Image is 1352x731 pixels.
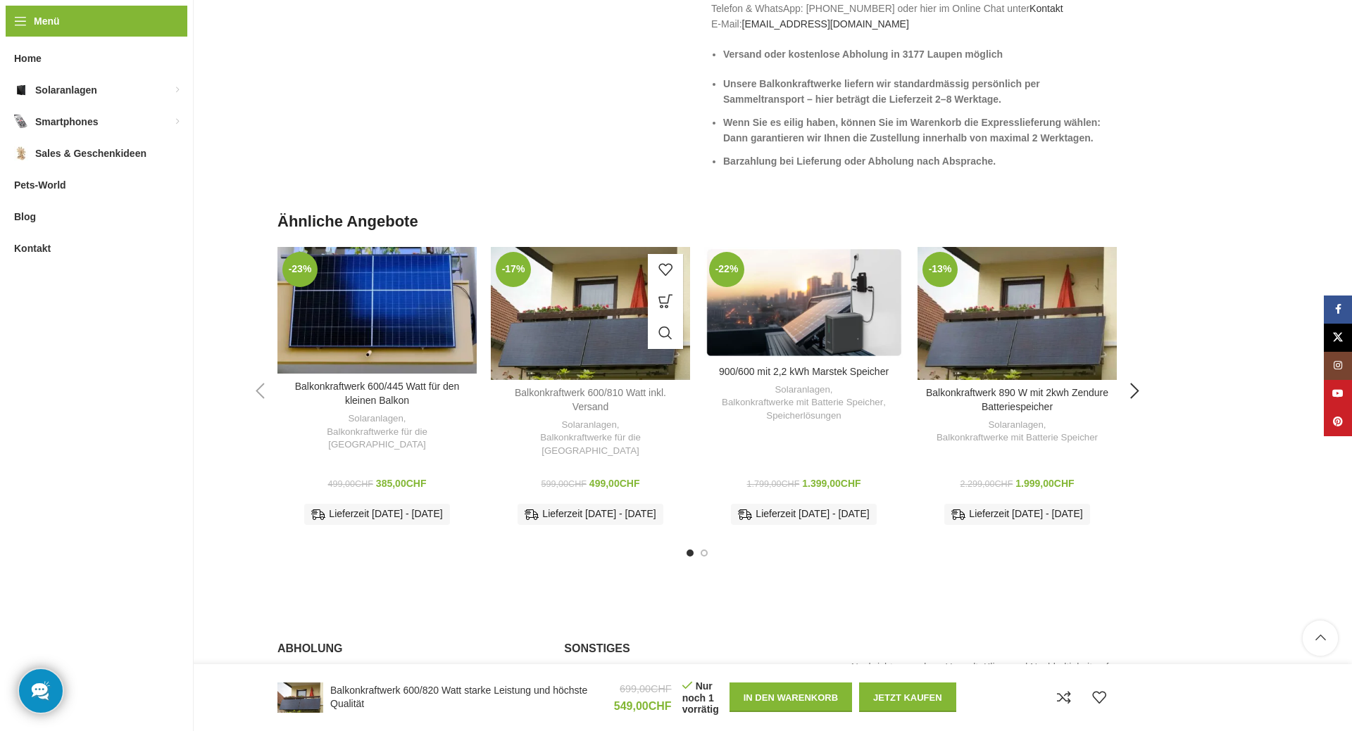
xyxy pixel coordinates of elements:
bdi: 499,00 [328,479,373,489]
div: Lieferzeit [DATE] - [DATE] [944,504,1089,525]
bdi: 699,00 [620,683,672,694]
div: Next slide [1117,374,1152,409]
div: , , [711,383,896,423]
img: Smartphones [14,115,28,129]
span: CHF [651,683,672,694]
a: Solaranlagen [775,383,830,397]
a: In den Warenkorb legen: „Balkonkraftwerk 600/810 Watt inkl. Versand“ [648,286,683,317]
span: Kontakt [14,236,51,261]
span: -13% [922,252,958,287]
a: Kontakt [1029,3,1063,14]
span: Solaranlagen [35,77,97,103]
button: Jetzt kaufen [859,682,956,712]
a: Solaranlagen [988,419,1043,432]
div: 4 / 5 [910,247,1124,535]
span: Sales & Geschenkideen [35,141,146,166]
div: Lieferzeit [DATE] - [DATE] [518,504,663,525]
bdi: 385,00 [376,478,427,489]
div: Lieferzeit [DATE] - [DATE] [731,504,876,525]
span: Smartphones [35,109,98,134]
button: In den Warenkorb [730,682,852,712]
div: 1 / 5 [270,247,484,535]
a: 900/600 mit 2,2 kWh Marstek Speicher [719,366,889,377]
span: Home [14,46,42,71]
li: Go to slide 2 [701,549,708,557]
strong: Unsere Balkonkraftwerke liefern wir standardmässig persönlich per Sammeltransport – hier beträgt ... [723,78,1040,105]
bdi: 599,00 [542,479,587,489]
h5: Sonstiges [564,641,830,656]
div: Lieferzeit [DATE] - [DATE] [304,504,449,525]
a: Balkonkraftwerk 600/445 Watt für den kleinen Balkon [277,247,477,374]
span: CHF [781,479,799,489]
span: CHF [620,478,640,489]
span: Pets-World [14,172,66,198]
span: -17% [496,252,531,287]
span: CHF [649,700,672,712]
bdi: 549,00 [614,700,672,712]
bdi: 1.399,00 [802,478,860,489]
a: Speicherlösungen [766,409,841,423]
span: CHF [1054,478,1075,489]
a: Solaranlagen [561,419,616,432]
h5: Abholung [277,641,543,656]
div: , [284,412,470,452]
a: Schnellansicht [648,317,683,349]
div: Previous slide [242,374,277,409]
a: Balkonkraftwerk 890 W mit 2kwh Zendure Batteriespeicher [926,387,1108,412]
bdi: 2.299,00 [960,479,1013,489]
span: Ähnliche Angebote [277,211,418,233]
bdi: 499,00 [589,478,640,489]
span: -23% [282,252,318,287]
div: 3 / 5 [697,247,910,535]
a: Balkonkraftwerk 600/445 Watt für den kleinen Balkon [295,381,460,406]
div: , [498,419,683,458]
a: YouTube Social Link [1324,380,1352,408]
span: CHF [841,478,861,489]
span: CHF [355,479,373,489]
a: [EMAIL_ADDRESS][DOMAIN_NAME] [742,18,909,30]
div: , [925,419,1110,445]
bdi: 1.799,00 [746,479,799,489]
span: -22% [709,252,744,287]
p: Nur noch 1 vorrätig [682,680,719,716]
strong: Wenn Sie es eilig haben, können Sie im Warenkorb die Expresslieferung wählen: Dann garantieren wi... [723,117,1101,144]
a: Nachrichten rund um Umwelt, Klima und Nachhaltigkeit auf [DOMAIN_NAME] [851,661,1109,687]
span: CHF [568,479,587,489]
a: Balkonkraftwerk 890 W mit 2kwh Zendure Batteriespeicher [918,247,1117,380]
a: Balkonkraftwerke für die [GEOGRAPHIC_DATA] [284,426,470,452]
h4: Balkonkraftwerk 600/820 Watt starke Leistung und höchste Qualität [330,684,603,711]
a: 900/600 mit 2,2 kWh Marstek Speicher [704,247,903,358]
span: Blog [14,204,36,229]
img: Sales & Geschenkideen [14,146,28,160]
img: Balkonkraftwerke für die Schweiz2_XL [277,682,323,713]
a: Solaranlagen [348,412,403,426]
a: Balkonkraftwerk 600/810 Watt inkl. Versand [491,247,690,380]
strong: Versand oder kostenlose Abholung in 3177 Laupen möglich [723,49,1003,60]
a: Facebook Social Link [1324,295,1352,324]
span: Menü [34,13,60,29]
span: CHF [994,479,1013,489]
span: CHF [406,478,427,489]
li: Go to slide 1 [687,549,694,557]
div: 2 / 5 [484,247,697,535]
a: X Social Link [1324,324,1352,352]
bdi: 1.999,00 [1015,478,1074,489]
img: Solaranlagen [14,83,28,97]
a: Pinterest Social Link [1324,408,1352,436]
a: Balkonkraftwerk 600/810 Watt inkl. Versand [515,387,666,412]
strong: Barzahlung bei Lieferung oder Abholung nach Absprache. [723,155,996,167]
a: Balkonkraftwerke für die [GEOGRAPHIC_DATA] [498,431,683,457]
a: Scroll to top button [1303,621,1338,656]
a: Instagram Social Link [1324,352,1352,380]
a: Balkonkraftwerke mit Batterie Speicher [722,396,883,409]
a: Balkonkraftwerke mit Batterie Speicher [937,431,1098,445]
